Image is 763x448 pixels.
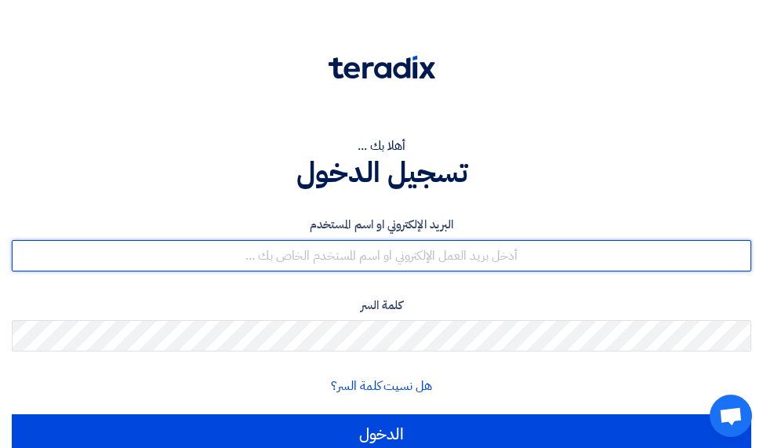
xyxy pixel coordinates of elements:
label: كلمة السر [12,297,751,315]
div: أهلا بك ... [12,137,751,155]
input: أدخل بريد العمل الإلكتروني او اسم المستخدم الخاص بك ... [12,240,751,271]
label: البريد الإلكتروني او اسم المستخدم [12,216,751,234]
img: Teradix logo [329,56,435,79]
a: Open chat [710,395,752,437]
a: هل نسيت كلمة السر؟ [331,377,431,395]
h1: تسجيل الدخول [12,155,751,190]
